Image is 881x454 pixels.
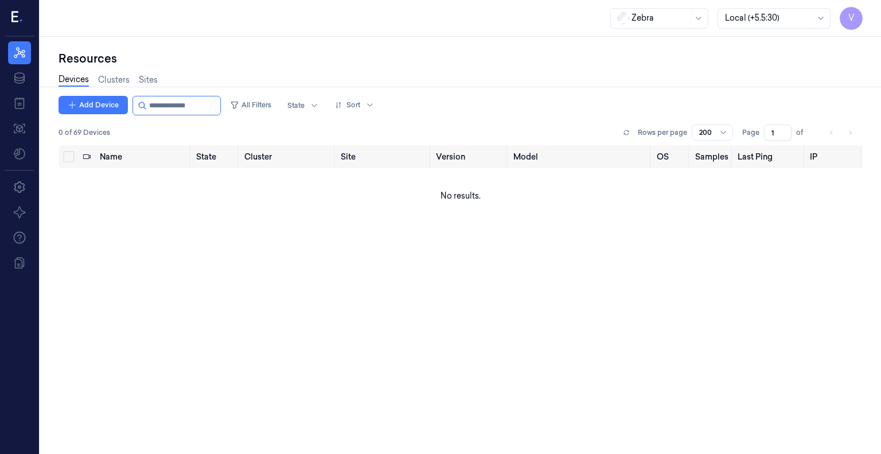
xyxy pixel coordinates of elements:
[225,96,276,114] button: All Filters
[59,96,128,114] button: Add Device
[652,145,691,168] th: OS
[805,145,863,168] th: IP
[59,73,89,87] a: Devices
[742,127,759,138] span: Page
[63,151,75,162] button: Select all
[509,145,652,168] th: Model
[840,7,863,30] button: V
[192,145,240,168] th: State
[139,74,158,86] a: Sites
[336,145,431,168] th: Site
[59,51,863,67] div: Resources
[59,168,863,223] td: No results.
[824,125,858,141] nav: pagination
[691,145,733,168] th: Samples
[638,127,687,138] p: Rows per page
[240,145,336,168] th: Cluster
[59,127,110,138] span: 0 of 69 Devices
[431,145,509,168] th: Version
[95,145,191,168] th: Name
[98,74,130,86] a: Clusters
[733,145,805,168] th: Last Ping
[796,127,814,138] span: of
